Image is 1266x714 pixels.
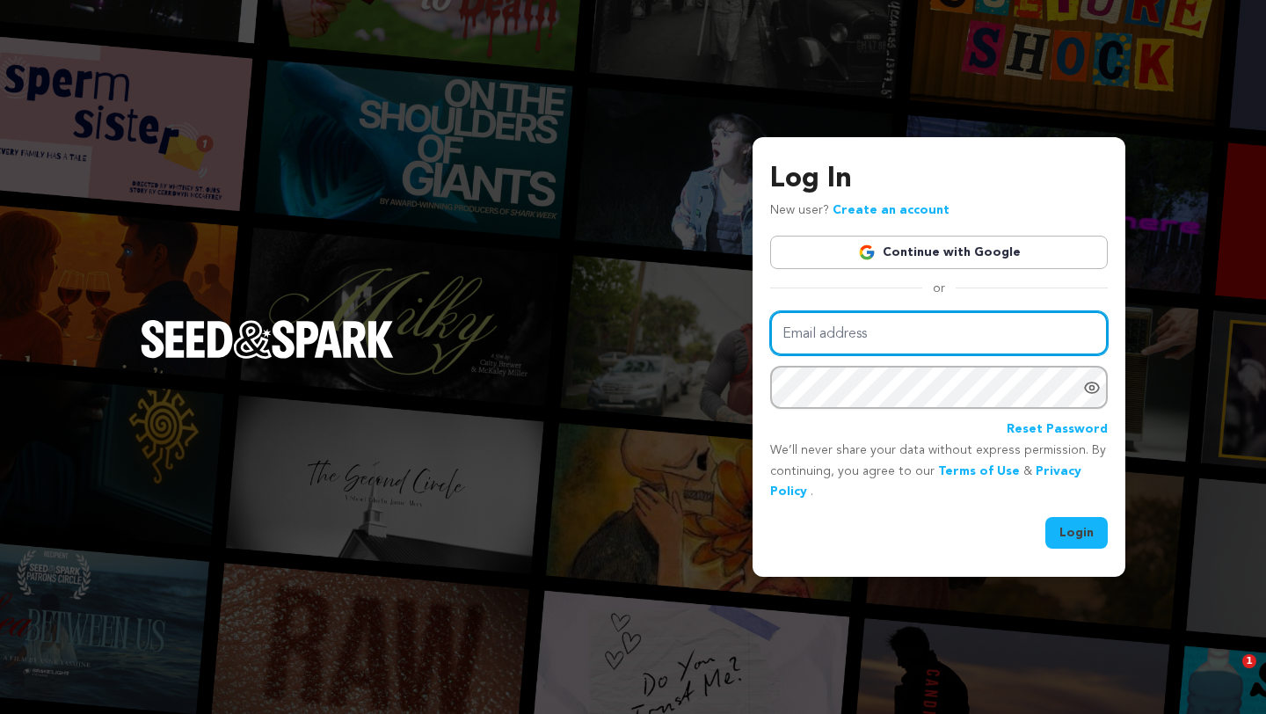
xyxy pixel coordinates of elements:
[938,465,1020,477] a: Terms of Use
[770,200,949,222] p: New user?
[1242,654,1256,668] span: 1
[833,204,949,216] a: Create an account
[1083,379,1101,397] a: Show password as plain text. Warning: this will display your password on the screen.
[770,441,1108,503] p: We’ll never share your data without express permission. By continuing, you agree to our & .
[922,280,956,297] span: or
[1045,517,1108,549] button: Login
[858,244,876,261] img: Google logo
[1007,419,1108,441] a: Reset Password
[141,320,394,359] img: Seed&Spark Logo
[770,236,1108,269] a: Continue with Google
[141,320,394,394] a: Seed&Spark Homepage
[770,158,1108,200] h3: Log In
[1206,654,1248,696] iframe: Intercom live chat
[770,311,1108,356] input: Email address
